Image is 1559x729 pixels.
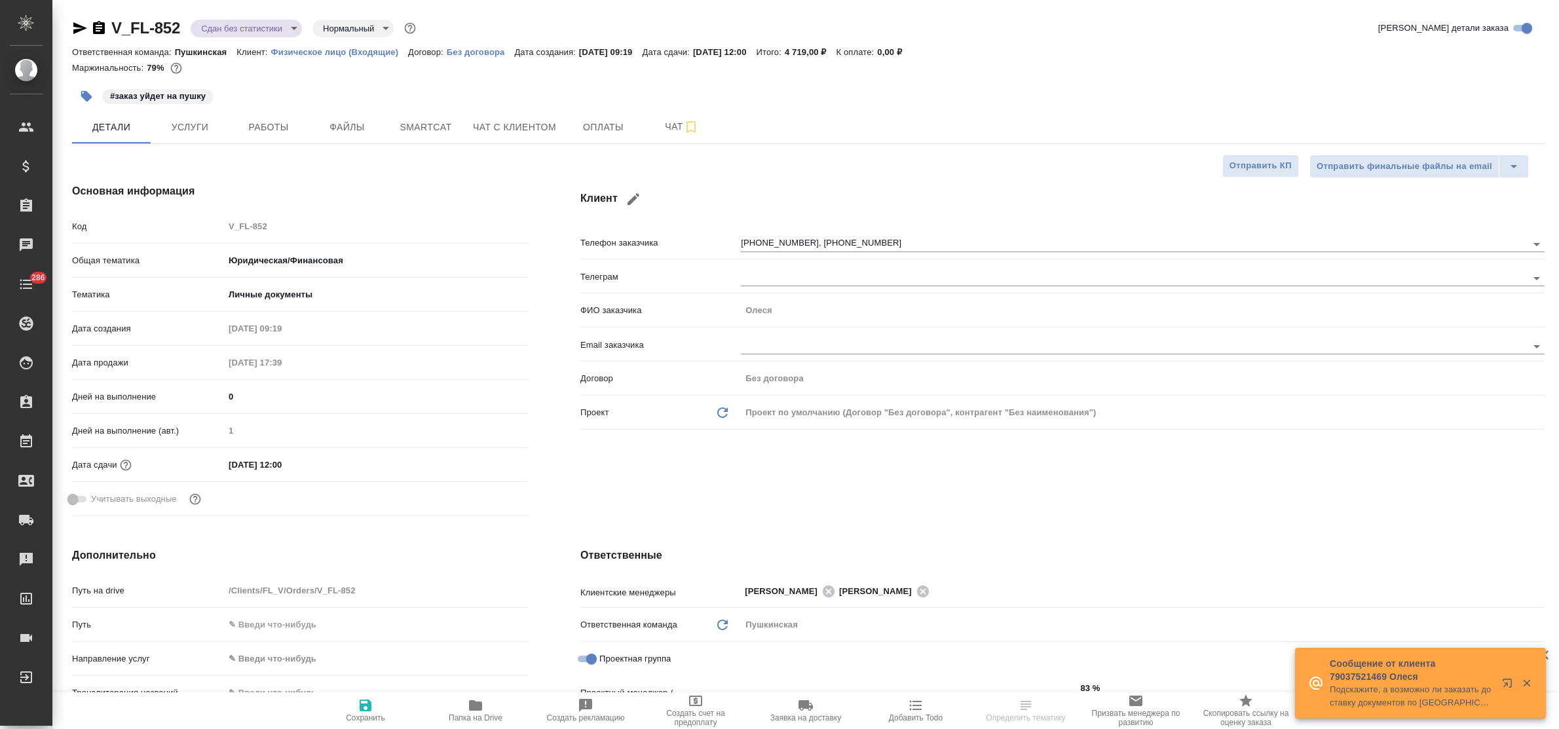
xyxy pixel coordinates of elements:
[3,268,49,301] a: 286
[1191,692,1301,729] button: Скопировать ссылку на оценку заказа
[745,583,839,599] div: [PERSON_NAME]
[197,23,286,34] button: Сдан без статистики
[1081,692,1191,729] button: Призвать менеджера по развитию
[1076,679,1410,698] input: ✎ Введи что-нибудь
[224,455,339,474] input: ✎ Введи что-нибудь
[24,271,53,284] span: 286
[889,713,943,722] span: Добавить Todo
[1330,657,1493,683] p: Сообщение от клиента 79037521469 Олеся
[271,47,409,57] p: Физическое лицо (Входящие)
[642,47,692,57] p: Дата сдачи:
[447,46,515,57] a: Без договора
[224,648,528,670] div: ✎ Введи что-нибудь
[72,584,224,597] p: Путь на drive
[168,60,185,77] button: 821.70 RUB;
[693,47,757,57] p: [DATE] 12:00
[72,220,224,233] p: Код
[1317,159,1492,174] span: Отправить финальные файлы на email
[770,713,841,722] span: Заявка на доставку
[1309,155,1499,178] button: Отправить финальные файлы на email
[757,47,785,57] p: Итого:
[72,63,147,73] p: Маржинальность:
[72,458,117,472] p: Дата сдачи
[449,713,502,722] span: Папка на Drive
[316,119,379,136] span: Файлы
[514,47,578,57] p: Дата создания:
[72,288,224,301] p: Тематика
[72,356,224,369] p: Дата продажи
[531,692,641,729] button: Создать рекламацию
[1528,337,1546,356] button: Open
[1222,155,1299,178] button: Отправить КП
[648,709,743,727] span: Создать счет на предоплату
[224,615,528,634] input: ✎ Введи что-нибудь
[72,47,175,57] p: Ответственная команда:
[861,692,971,729] button: Добавить Todo
[580,271,741,284] p: Телеграм
[101,90,215,101] span: заказ уйдет на пушку
[224,387,528,406] input: ✎ Введи что-нибудь
[408,47,447,57] p: Договор:
[72,322,224,335] p: Дата создания
[421,692,531,729] button: Папка на Drive
[580,304,741,317] p: ФИО заказчика
[580,236,741,250] p: Телефон заказчика
[224,421,528,440] input: Пустое поле
[72,254,224,267] p: Общая тематика
[641,692,751,729] button: Создать счет на предоплату
[1378,22,1509,35] span: [PERSON_NAME] детали заказа
[580,339,741,352] p: Email заказчика
[1230,159,1292,174] span: Отправить КП
[741,369,1545,388] input: Пустое поле
[224,250,528,272] div: Юридическая/Финансовая
[80,119,143,136] span: Детали
[839,583,933,599] div: [PERSON_NAME]
[147,63,167,73] p: 79%
[745,585,825,598] span: [PERSON_NAME]
[72,686,224,700] p: Транслитерация названий
[224,683,528,702] input: ✎ Введи что-нибудь
[877,47,912,57] p: 0,00 ₽
[1330,683,1493,709] p: Подскажите, а возможно ли заказать доставку документов по [GEOGRAPHIC_DATA]?
[580,586,741,599] p: Клиентские менеджеры
[91,493,177,506] span: Учитывать выходные
[1528,269,1546,288] button: Open
[111,19,180,37] a: V_FL-852
[839,585,920,598] span: [PERSON_NAME]
[650,119,713,135] span: Чат
[1528,235,1546,253] button: Open
[580,372,741,385] p: Договор
[224,217,528,236] input: Пустое поле
[836,47,878,57] p: К оплате:
[572,119,635,136] span: Оплаты
[72,618,224,631] p: Путь
[72,390,224,403] p: Дней на выполнение
[580,406,609,419] p: Проект
[1494,670,1526,701] button: Открыть в новой вкладке
[599,652,671,665] span: Проектная группа
[91,20,107,36] button: Скопировать ссылку
[1309,155,1529,178] div: split button
[473,119,556,136] span: Чат с клиентом
[580,618,677,631] p: Ответственная команда
[72,548,528,563] h4: Дополнительно
[224,284,528,306] div: Личные документы
[394,119,457,136] span: Smartcat
[236,47,271,57] p: Клиент:
[741,301,1545,320] input: Пустое поле
[1513,677,1540,689] button: Закрыть
[110,90,206,103] p: #заказ уйдет на пушку
[580,686,741,713] p: Проектный менеджер / Процент участия
[224,319,339,338] input: Пустое поле
[785,47,836,57] p: 4 719,00 ₽
[741,402,1545,424] div: Проект по умолчанию (Договор "Без договора", контрагент "Без наименования")
[1537,590,1540,593] button: Open
[310,692,421,729] button: Сохранить
[224,581,528,600] input: Пустое поле
[72,424,224,438] p: Дней на выполнение (авт.)
[683,119,699,135] svg: Подписаться
[72,82,101,111] button: Добавить тэг
[402,20,419,37] button: Доп статусы указывают на важность/срочность заказа
[224,353,339,372] input: Пустое поле
[751,692,861,729] button: Заявка на доставку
